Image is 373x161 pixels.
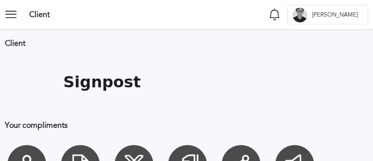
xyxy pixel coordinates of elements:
div: E [293,8,307,22]
span: [PERSON_NAME] [307,12,363,19]
h1: Signpost [63,73,141,91]
h3: Your compliments [5,121,368,130]
button: E[PERSON_NAME] [287,5,368,24]
h3: Client [5,39,368,48]
h3: Client [29,10,50,19]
